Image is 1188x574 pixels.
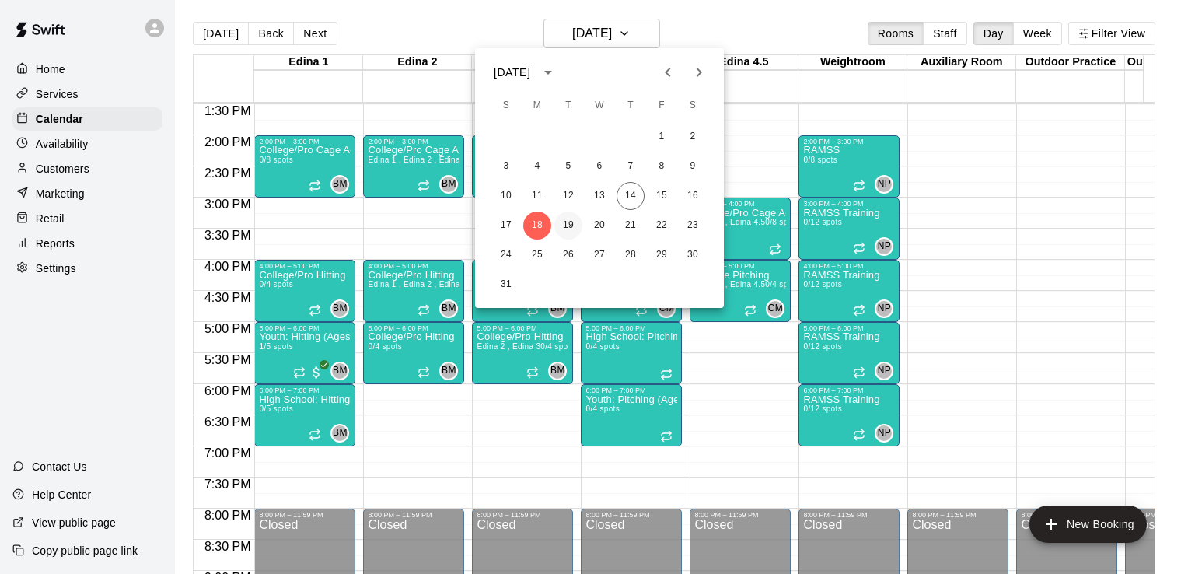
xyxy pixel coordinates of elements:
button: 16 [679,182,707,210]
span: Monday [523,90,551,121]
button: 7 [617,152,645,180]
button: 31 [492,271,520,299]
span: Sunday [492,90,520,121]
button: 24 [492,241,520,269]
button: 20 [585,212,613,240]
button: 13 [585,182,613,210]
button: 2 [679,123,707,151]
button: 14 [617,182,645,210]
button: 28 [617,241,645,269]
span: Tuesday [554,90,582,121]
span: Friday [648,90,676,121]
span: Saturday [679,90,707,121]
button: 4 [523,152,551,180]
button: Next month [683,57,715,88]
button: 22 [648,212,676,240]
button: Previous month [652,57,683,88]
button: 19 [554,212,582,240]
button: 15 [648,182,676,210]
button: 11 [523,182,551,210]
button: 30 [679,241,707,269]
button: 23 [679,212,707,240]
button: calendar view is open, switch to year view [535,59,561,86]
button: 26 [554,241,582,269]
button: 18 [523,212,551,240]
button: 27 [585,241,613,269]
button: 25 [523,241,551,269]
div: [DATE] [494,65,530,81]
button: 9 [679,152,707,180]
button: 1 [648,123,676,151]
button: 8 [648,152,676,180]
button: 10 [492,182,520,210]
button: 21 [617,212,645,240]
span: Wednesday [585,90,613,121]
button: 12 [554,182,582,210]
button: 29 [648,241,676,269]
button: 6 [585,152,613,180]
button: 5 [554,152,582,180]
span: Thursday [617,90,645,121]
button: 17 [492,212,520,240]
button: 3 [492,152,520,180]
